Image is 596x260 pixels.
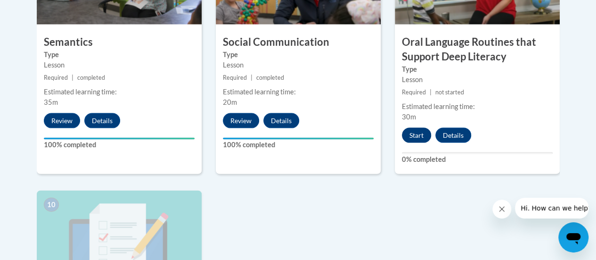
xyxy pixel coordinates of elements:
[44,138,195,140] div: Your progress
[77,74,105,81] span: completed
[44,87,195,97] div: Estimated learning time:
[6,7,76,14] span: Hi. How can we help?
[223,98,237,106] span: 20m
[223,113,259,128] button: Review
[263,113,299,128] button: Details
[402,75,553,85] div: Lesson
[72,74,73,81] span: |
[435,128,471,143] button: Details
[44,98,58,106] span: 35m
[223,138,374,140] div: Your progress
[402,64,553,75] label: Type
[44,50,195,60] label: Type
[558,222,588,252] iframe: Button to launch messaging window
[44,60,195,70] div: Lesson
[223,60,374,70] div: Lesson
[251,74,253,81] span: |
[492,200,511,218] iframe: Close message
[402,128,431,143] button: Start
[223,87,374,97] div: Estimated learning time:
[402,89,426,96] span: Required
[44,198,59,212] span: 10
[37,35,202,50] h3: Semantics
[223,50,374,60] label: Type
[515,198,588,218] iframe: Message from company
[44,140,195,150] label: 100% completed
[402,154,553,165] label: 0% completed
[256,74,284,81] span: completed
[216,35,381,50] h3: Social Communication
[223,140,374,150] label: 100% completed
[395,35,560,64] h3: Oral Language Routines that Support Deep Literacy
[430,89,432,96] span: |
[435,89,464,96] span: not started
[44,74,68,81] span: Required
[44,113,80,128] button: Review
[223,74,247,81] span: Required
[84,113,120,128] button: Details
[402,101,553,112] div: Estimated learning time:
[402,113,416,121] span: 30m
